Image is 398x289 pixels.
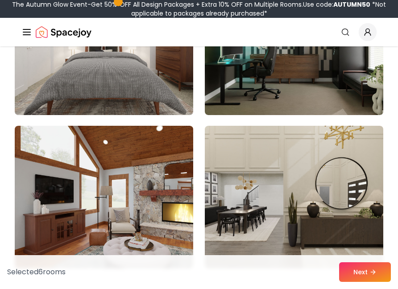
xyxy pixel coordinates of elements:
img: Spacejoy Logo [36,23,91,41]
nav: Global [21,18,377,46]
img: Room room-60 [205,126,383,268]
button: Next [339,262,391,282]
a: Spacejoy [36,23,91,41]
img: Room room-59 [15,126,193,268]
p: Selected 6 room s [7,267,66,277]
